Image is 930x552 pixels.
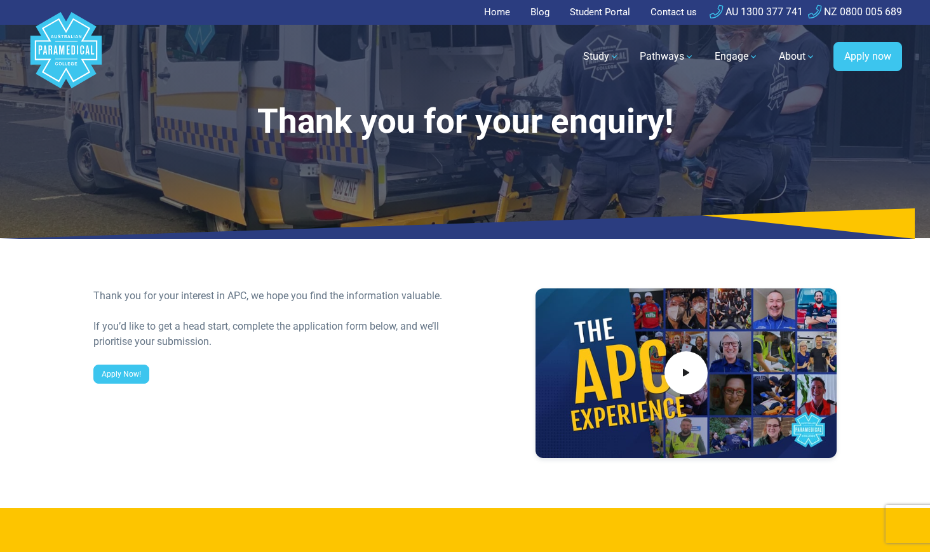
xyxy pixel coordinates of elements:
[576,39,627,74] a: Study
[93,319,457,349] div: If you’d like to get a head start, complete the application form below, and we’ll prioritise your...
[632,39,702,74] a: Pathways
[93,102,837,142] h1: Thank you for your enquiry!
[833,42,902,71] a: Apply now
[710,6,803,18] a: AU 1300 377 741
[771,39,823,74] a: About
[707,39,766,74] a: Engage
[808,6,902,18] a: NZ 0800 005 689
[93,365,149,384] a: Apply Now!
[93,288,457,304] div: Thank you for your interest in APC, we hope you find the information valuable.
[28,25,104,89] a: Australian Paramedical College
